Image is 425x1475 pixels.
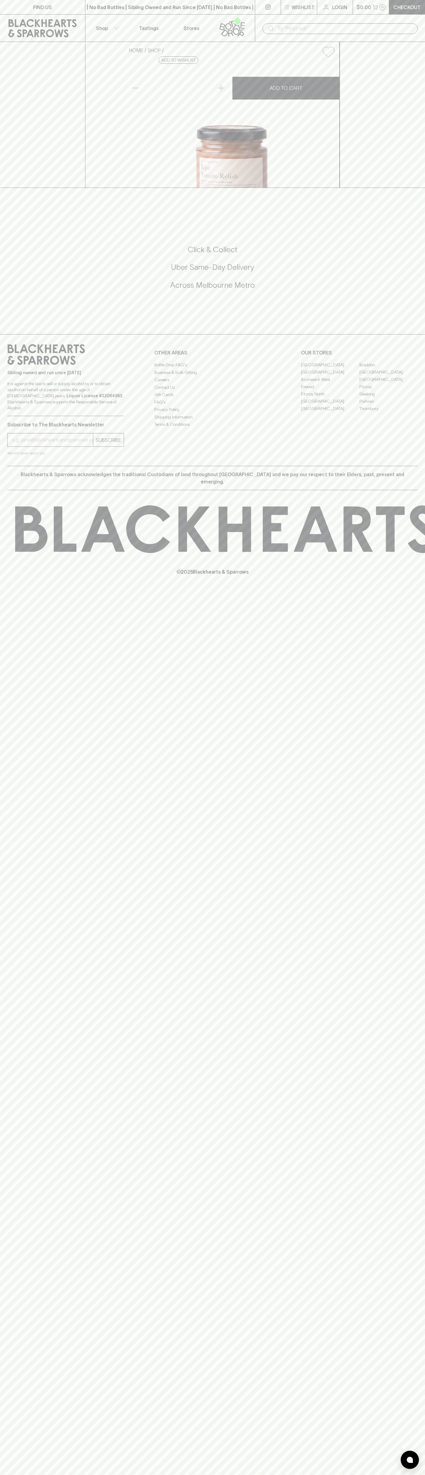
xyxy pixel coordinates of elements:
strong: Liquor License #32064953 [67,393,122,398]
p: Subscribe to The Blackhearts Newsletter [7,421,124,428]
img: 35330.png [124,62,339,188]
a: FAQ's [154,398,271,406]
a: Privacy Policy [154,406,271,413]
p: $0.00 [357,4,371,11]
a: Thornbury [359,405,418,412]
a: Shipping Information [154,413,271,421]
p: Shop [96,25,108,32]
a: Fitzroy [359,383,418,390]
a: Tastings [128,15,170,42]
a: HOME [129,48,143,53]
a: Careers [154,376,271,384]
div: Call to action block [7,220,418,322]
p: 0 [381,5,384,9]
button: SUBSCRIBE [93,433,124,446]
a: [GEOGRAPHIC_DATA] [301,361,359,368]
h5: Click & Collect [7,245,418,255]
p: Sibling owned and run since [DATE] [7,370,124,376]
a: Stores [170,15,213,42]
p: OUR STORES [301,349,418,356]
button: Add to wishlist [159,56,198,64]
button: Shop [85,15,128,42]
a: Bottle Drop FAQ's [154,361,271,369]
button: Add to wishlist [320,44,337,60]
a: Contact Us [154,384,271,391]
p: Checkout [393,4,421,11]
p: ADD TO CART [270,84,302,92]
a: [GEOGRAPHIC_DATA] [301,368,359,376]
img: bubble-icon [407,1457,413,1463]
h5: Uber Same-Day Delivery [7,262,418,272]
a: Prahran [359,398,418,405]
p: Wishlist [292,4,315,11]
a: [GEOGRAPHIC_DATA] [301,398,359,405]
a: Gift Cards [154,391,271,398]
p: FIND US [33,4,52,11]
a: Braddon [359,361,418,368]
a: Elwood [301,383,359,390]
button: ADD TO CART [232,77,340,100]
h5: Across Melbourne Metro [7,280,418,290]
p: Stores [183,25,199,32]
p: Tastings [139,25,159,32]
a: Fitzroy North [301,390,359,398]
a: Brunswick West [301,376,359,383]
p: It is against the law to sell or supply alcohol to, or to obtain alcohol on behalf of a person un... [7,381,124,411]
a: [GEOGRAPHIC_DATA] [301,405,359,412]
p: We will never spam you [7,450,124,456]
a: Business & Bulk Gifting [154,369,271,376]
a: [GEOGRAPHIC_DATA] [359,368,418,376]
input: Try "Pinot noir" [277,24,413,33]
input: e.g. jane@blackheartsandsparrows.com.au [12,435,93,445]
a: SHOP [148,48,161,53]
a: Geelong [359,390,418,398]
a: Terms & Conditions [154,421,271,428]
p: OTHER AREAS [154,349,271,356]
p: SUBSCRIBE [96,436,121,444]
p: Blackhearts & Sparrows acknowledges the traditional Custodians of land throughout [GEOGRAPHIC_DAT... [12,471,413,485]
a: [GEOGRAPHIC_DATA] [359,376,418,383]
p: Login [332,4,347,11]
